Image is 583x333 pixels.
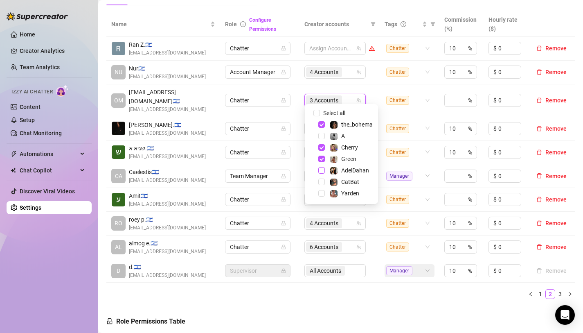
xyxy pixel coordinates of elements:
[240,21,246,27] span: info-circle
[356,221,361,226] span: team
[306,242,342,252] span: 6 Accounts
[225,21,237,27] span: Role
[310,68,338,77] span: 4 Accounts
[11,151,17,157] span: thunderbolt
[533,43,570,53] button: Remove
[341,156,356,162] span: Green
[281,46,286,51] span: lock
[117,266,120,275] span: D
[533,124,570,134] button: Remove
[7,12,68,20] img: logo-BBDzfeDw.svg
[533,218,570,228] button: Remove
[330,179,338,186] img: CatBat
[341,190,359,197] span: Yarden
[330,190,338,197] img: Yarden
[306,95,342,105] span: 3 Accounts
[386,68,409,77] span: Chatter
[545,173,567,179] span: Remove
[545,196,567,203] span: Remove
[528,292,533,297] span: left
[385,20,397,29] span: Tags
[129,191,206,200] span: Amit 🇮🇱
[281,221,286,226] span: lock
[439,12,484,37] th: Commission (%)
[230,146,286,159] span: Chatter
[129,263,206,272] span: d. 🇮🇱
[129,40,206,49] span: Ran Z. 🇮🇱
[112,145,125,159] img: שגיא אשר
[115,68,122,77] span: NU
[318,179,325,185] span: Select tree node
[545,45,567,52] span: Remove
[356,98,361,103] span: team
[536,244,542,250] span: delete
[129,49,206,57] span: [EMAIL_ADDRESS][DOMAIN_NAME]
[533,171,570,181] button: Remove
[386,242,409,251] span: Chatter
[536,97,542,103] span: delete
[533,67,570,77] button: Remove
[230,94,286,106] span: Chatter
[129,106,215,113] span: [EMAIL_ADDRESS][DOMAIN_NAME]
[115,172,122,181] span: CA
[20,147,78,161] span: Automations
[281,150,286,155] span: lock
[545,289,555,299] li: 2
[20,130,62,136] a: Chat Monitoring
[106,317,185,326] h5: Role Permissions Table
[281,268,286,273] span: lock
[56,85,69,97] img: AI Chatter
[545,125,567,132] span: Remove
[318,190,325,197] span: Select tree node
[536,69,542,75] span: delete
[429,18,437,30] span: filter
[129,177,206,184] span: [EMAIL_ADDRESS][DOMAIN_NAME]
[356,70,361,75] span: team
[281,98,286,103] span: lock
[533,147,570,157] button: Remove
[484,12,528,37] th: Hourly rate ($)
[526,289,536,299] li: Previous Page
[20,204,41,211] a: Settings
[318,144,325,151] span: Select tree node
[369,45,375,51] span: warning
[115,219,122,228] span: RO
[111,20,209,29] span: Name
[330,121,338,129] img: the_bohema
[386,266,412,275] span: Manager
[129,129,206,137] span: [EMAIL_ADDRESS][DOMAIN_NAME]
[386,148,409,157] span: Chatter
[533,242,570,252] button: Remove
[545,149,567,156] span: Remove
[545,220,567,227] span: Remove
[129,168,206,177] span: Caelestis 🇮🇱
[230,42,286,54] span: Chatter
[129,144,206,153] span: שגיא א. 🇮🇱
[129,120,206,129] span: [PERSON_NAME]. 🇮🇱
[11,168,16,173] img: Chat Copilot
[112,42,125,55] img: Ran Zlatkin
[129,64,206,73] span: Nur 🇮🇱
[545,97,567,104] span: Remove
[386,124,409,133] span: Chatter
[11,88,53,96] span: Izzy AI Chatter
[129,224,206,232] span: [EMAIL_ADDRESS][DOMAIN_NAME]
[536,290,545,299] a: 1
[310,242,338,251] span: 6 Accounts
[536,220,542,226] span: delete
[281,70,286,75] span: lock
[230,122,286,135] span: Chatter
[112,122,125,135] img: Chap צ׳אפ
[114,96,123,105] span: OM
[20,164,78,177] span: Chat Copilot
[230,241,286,253] span: Chatter
[330,167,338,174] img: AdelDahan
[20,104,41,110] a: Content
[318,167,325,174] span: Select tree node
[20,44,85,57] a: Creator Analytics
[330,156,338,163] img: Green
[526,289,536,299] button: left
[318,121,325,128] span: Select tree node
[129,200,206,208] span: [EMAIL_ADDRESS][DOMAIN_NAME]
[386,195,409,204] span: Chatter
